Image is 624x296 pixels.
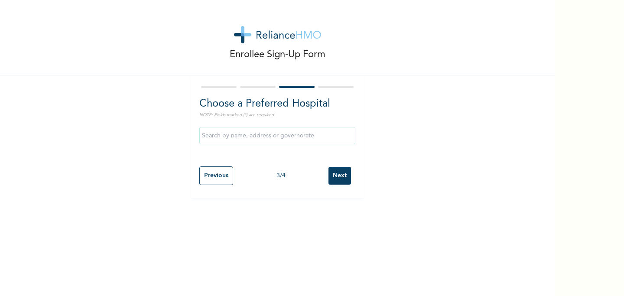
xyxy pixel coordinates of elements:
[233,171,328,180] div: 3 / 4
[328,167,351,185] input: Next
[199,127,355,144] input: Search by name, address or governorate
[234,26,321,43] img: logo
[199,96,355,112] h2: Choose a Preferred Hospital
[230,48,325,62] p: Enrollee Sign-Up Form
[199,112,355,118] p: NOTE: Fields marked (*) are required
[199,166,233,185] input: Previous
